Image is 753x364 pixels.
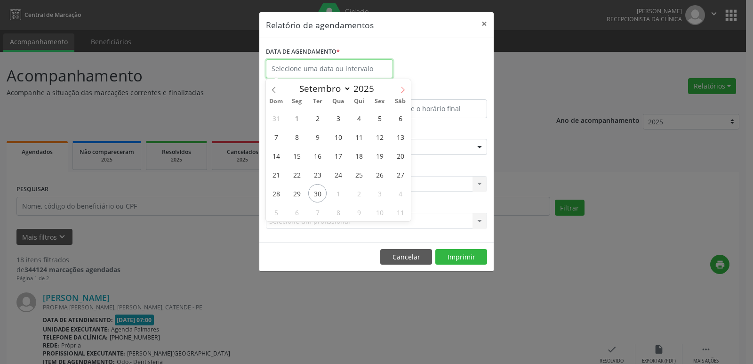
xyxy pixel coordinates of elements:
[266,98,287,105] span: Dom
[267,203,285,221] span: Outubro 5, 2025
[350,109,368,127] span: Setembro 4, 2025
[329,165,347,184] span: Setembro 24, 2025
[351,82,382,95] input: Year
[391,165,409,184] span: Setembro 27, 2025
[329,128,347,146] span: Setembro 10, 2025
[370,203,389,221] span: Outubro 10, 2025
[307,98,328,105] span: Ter
[329,203,347,221] span: Outubro 8, 2025
[370,128,389,146] span: Setembro 12, 2025
[370,165,389,184] span: Setembro 26, 2025
[267,128,285,146] span: Setembro 7, 2025
[308,165,327,184] span: Setembro 23, 2025
[329,146,347,165] span: Setembro 17, 2025
[350,184,368,202] span: Outubro 2, 2025
[267,165,285,184] span: Setembro 21, 2025
[267,184,285,202] span: Setembro 28, 2025
[350,203,368,221] span: Outubro 9, 2025
[308,203,327,221] span: Outubro 7, 2025
[391,128,409,146] span: Setembro 13, 2025
[379,99,487,118] input: Selecione o horário final
[288,146,306,165] span: Setembro 15, 2025
[288,128,306,146] span: Setembro 8, 2025
[379,85,487,99] label: ATÉ
[308,128,327,146] span: Setembro 9, 2025
[390,98,411,105] span: Sáb
[350,128,368,146] span: Setembro 11, 2025
[267,109,285,127] span: Agosto 31, 2025
[308,184,327,202] span: Setembro 30, 2025
[266,19,374,31] h5: Relatório de agendamentos
[288,184,306,202] span: Setembro 29, 2025
[329,109,347,127] span: Setembro 3, 2025
[308,109,327,127] span: Setembro 2, 2025
[308,146,327,165] span: Setembro 16, 2025
[391,146,409,165] span: Setembro 20, 2025
[370,146,389,165] span: Setembro 19, 2025
[266,59,393,78] input: Selecione uma data ou intervalo
[370,184,389,202] span: Outubro 3, 2025
[350,165,368,184] span: Setembro 25, 2025
[391,109,409,127] span: Setembro 6, 2025
[391,184,409,202] span: Outubro 4, 2025
[349,98,369,105] span: Qui
[288,165,306,184] span: Setembro 22, 2025
[266,45,340,59] label: DATA DE AGENDAMENTO
[295,82,351,95] select: Month
[287,98,307,105] span: Seg
[380,249,432,265] button: Cancelar
[369,98,390,105] span: Sex
[267,146,285,165] span: Setembro 14, 2025
[370,109,389,127] span: Setembro 5, 2025
[435,249,487,265] button: Imprimir
[328,98,349,105] span: Qua
[329,184,347,202] span: Outubro 1, 2025
[288,109,306,127] span: Setembro 1, 2025
[288,203,306,221] span: Outubro 6, 2025
[391,203,409,221] span: Outubro 11, 2025
[350,146,368,165] span: Setembro 18, 2025
[475,12,494,35] button: Close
